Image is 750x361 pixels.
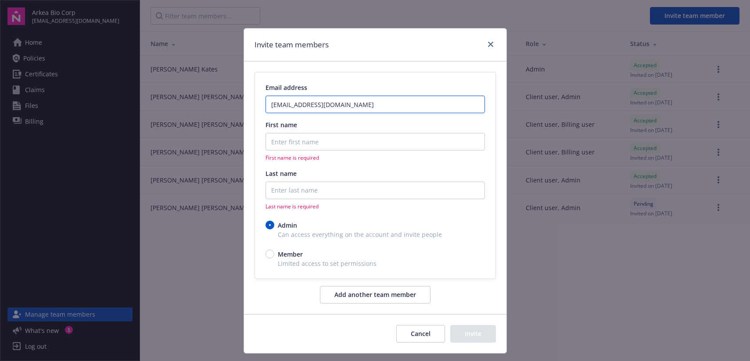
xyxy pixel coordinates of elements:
input: Admin [266,221,274,229]
span: Admin [278,221,297,230]
span: Limited access to set permissions [266,259,485,268]
span: Last name is required [266,203,485,210]
div: email [255,72,496,279]
span: Can access everything on the account and invite people [266,230,485,239]
span: First name [266,121,297,129]
h1: Invite team members [255,39,329,50]
a: close [485,39,496,50]
input: Enter first name [266,133,485,150]
input: Member [266,250,274,258]
input: Enter last name [266,182,485,199]
span: Last name [266,169,297,178]
input: Enter an email address [266,96,485,113]
span: Member [278,250,303,259]
span: First name is required [266,154,485,161]
button: Cancel [396,325,445,343]
span: Email address [266,83,307,92]
button: Add another team member [320,286,431,304]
